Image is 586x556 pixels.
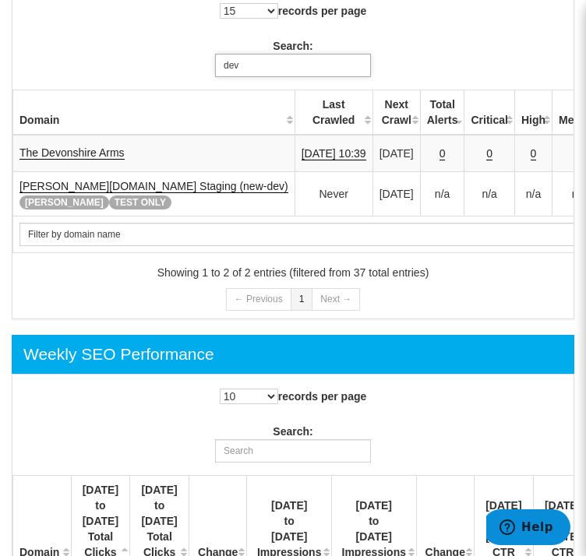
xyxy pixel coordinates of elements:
a: [PERSON_NAME][DOMAIN_NAME] Staging (new-dev) [19,180,288,193]
a: 0 [439,147,446,160]
td: [DATE] [372,171,420,216]
th: Critical: activate to sort column descending [464,90,514,135]
div: Weekly SEO Performance [23,343,214,366]
a: 0 [486,147,492,160]
a: 1 [291,288,313,311]
td: n/a [420,171,464,216]
a: [DATE] 10:39 [302,147,366,160]
span: TEST ONLY [109,195,171,209]
th: High: activate to sort column descending [514,90,552,135]
input: Search: [215,54,371,77]
th: Last Crawled: activate to sort column descending [295,90,372,135]
input: Search: [215,439,371,463]
td: [DATE] [372,135,420,172]
select: records per page [220,3,278,19]
td: n/a [514,171,552,216]
label: records per page [220,3,367,19]
iframe: Opens a widget where you can find more information [486,509,570,548]
th: Next Crawl: activate to sort column descending [372,90,420,135]
span: [PERSON_NAME] [19,195,109,209]
a: 0 [531,147,537,160]
label: Search: [215,38,371,77]
td: Never [295,171,372,216]
a: The Devonshire Arms [19,146,125,160]
a: ← Previous [226,288,291,311]
td: n/a [464,171,514,216]
a: Next → [312,288,360,311]
th: Domain: activate to sort column ascending [13,90,295,135]
label: Search: [215,424,371,463]
select: records per page [220,389,278,404]
th: Total Alerts: activate to sort column ascending [420,90,464,135]
div: Showing 1 to 2 of 2 entries (filtered from 37 total entries) [24,265,562,280]
label: records per page [220,389,367,404]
